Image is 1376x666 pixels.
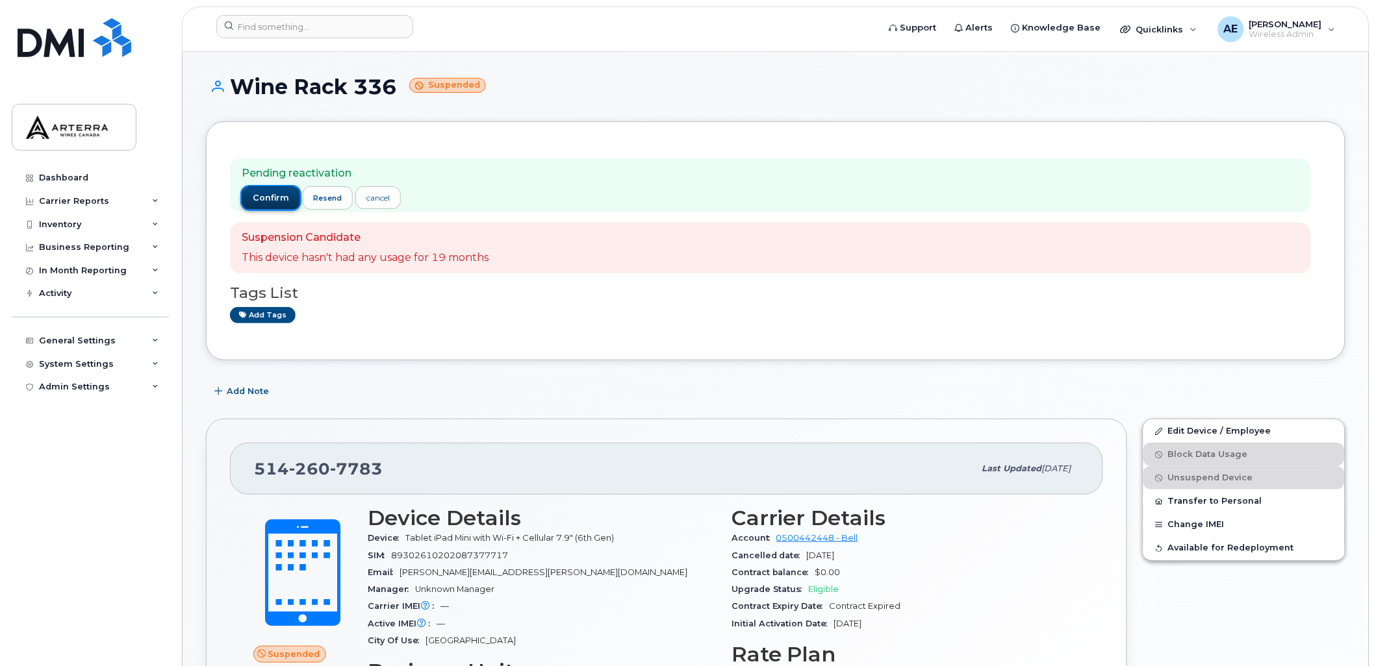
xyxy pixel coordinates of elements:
button: Add Note [206,380,280,403]
span: Account [732,533,776,543]
span: Carrier IMEI [368,601,440,611]
span: City Of Use [368,635,426,645]
span: Upgrade Status [732,584,809,594]
p: Pending reactivation [242,166,401,181]
span: resend [313,193,342,203]
span: Tablet iPad Mini with Wi-Fi + Cellular 7.9" (6th Gen) [405,533,614,543]
span: Suspended [268,648,320,660]
h3: Tags List [230,285,1321,301]
span: $0.00 [815,567,841,577]
span: Eligible [809,584,839,594]
span: 260 [289,459,330,478]
span: [GEOGRAPHIC_DATA] [426,635,516,645]
span: SIM [368,550,391,560]
span: Contract Expired [830,601,901,611]
span: — [440,601,449,611]
small: Suspended [409,78,486,93]
h3: Carrier Details [732,506,1080,530]
span: Device [368,533,405,543]
span: [DATE] [1042,463,1071,473]
button: Available for Redeployment [1143,536,1345,560]
div: cancel [366,192,390,204]
span: Unsuspend Device [1168,473,1253,483]
span: Cancelled date [732,550,807,560]
span: Available for Redeployment [1168,543,1294,553]
span: Last updated [982,463,1042,473]
span: 514 [254,459,383,478]
p: This device hasn't had any usage for 19 months [242,251,489,265]
span: Active IMEI [368,619,437,628]
span: confirm [253,192,289,204]
span: Email [368,567,400,577]
h3: Rate Plan [732,643,1080,666]
button: resend [303,186,353,210]
a: cancel [355,186,401,209]
span: Manager [368,584,415,594]
span: Unknown Manager [415,584,494,594]
a: Edit Device / Employee [1143,419,1345,443]
span: 89302610202087377717 [391,550,508,560]
span: Initial Activation Date [732,619,834,628]
span: Contract balance [732,567,815,577]
span: — [437,619,445,628]
button: Unsuspend Device [1143,466,1345,489]
span: 7783 [330,459,383,478]
p: Suspension Candidate [242,230,489,245]
button: Block Data Usage [1143,443,1345,466]
button: Transfer to Personal [1143,489,1345,513]
span: [DATE] [834,619,862,628]
span: Contract Expiry Date [732,601,830,611]
button: Change IMEI [1143,513,1345,536]
span: [PERSON_NAME][EMAIL_ADDRESS][PERSON_NAME][DOMAIN_NAME] [400,567,687,577]
button: confirm [242,186,300,210]
h3: Device Details [368,506,716,530]
a: Add tags [230,307,296,323]
span: [DATE] [807,550,835,560]
a: 0500442448 - Bell [776,533,858,543]
h1: Wine Rack 336 [206,75,1345,98]
span: Add Note [227,385,269,397]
